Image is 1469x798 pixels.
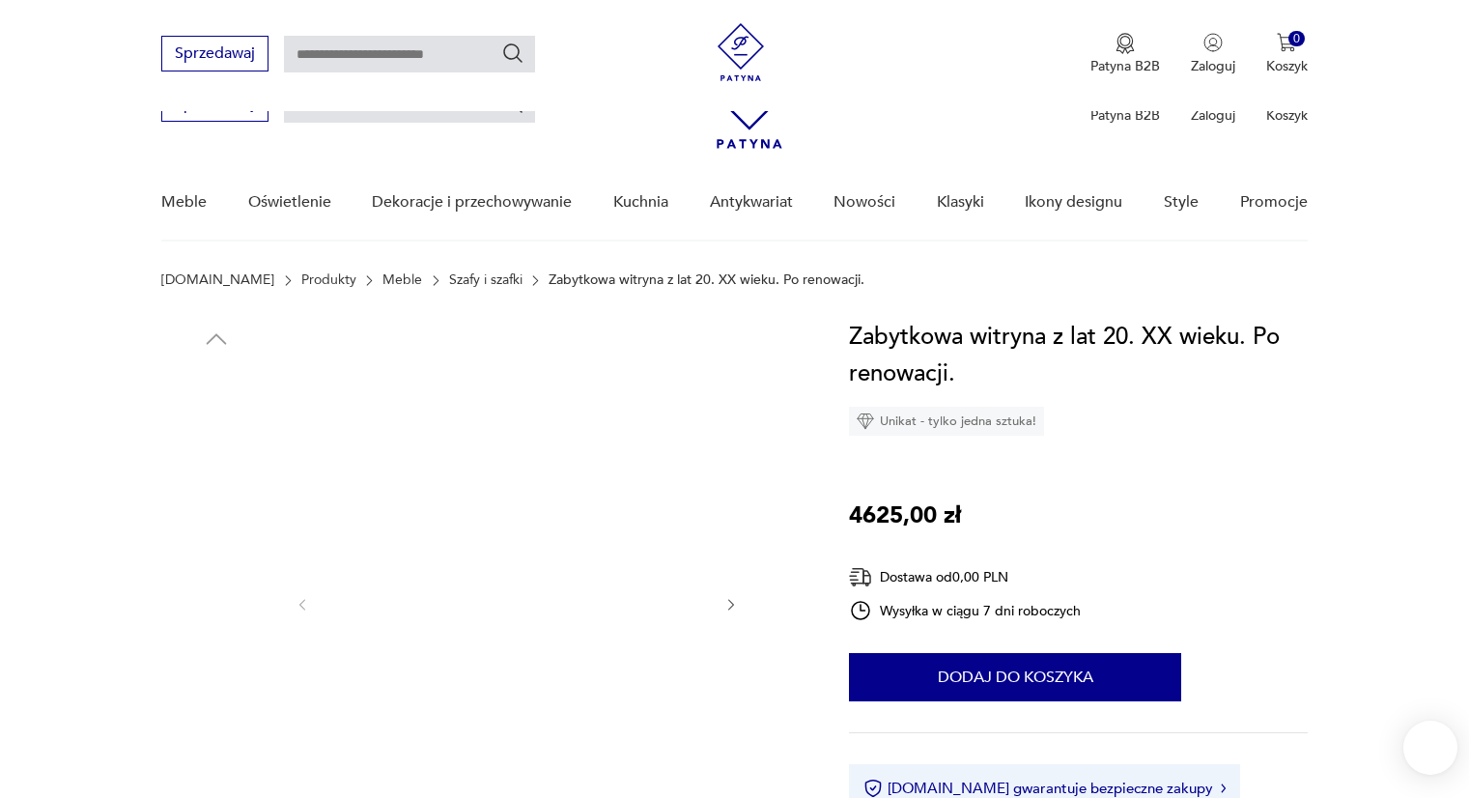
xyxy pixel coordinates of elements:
[1090,106,1160,125] p: Patyna B2B
[863,779,1226,798] button: [DOMAIN_NAME] gwarantuje bezpieczne zakupy
[1025,165,1122,240] a: Ikony designu
[161,36,268,71] button: Sprzedawaj
[849,565,872,589] img: Ikona dostawy
[710,165,793,240] a: Antykwariat
[1266,106,1308,125] p: Koszyk
[833,165,895,240] a: Nowości
[1090,57,1160,75] p: Patyna B2B
[1277,33,1296,52] img: Ikona koszyka
[1191,33,1235,75] button: Zaloguj
[937,165,984,240] a: Klasyki
[248,165,331,240] a: Oświetlenie
[1266,33,1308,75] button: 0Koszyk
[849,407,1044,436] div: Unikat - tylko jedna sztuka!
[449,272,523,288] a: Szafy i szafki
[1116,33,1135,54] img: Ikona medalu
[372,165,572,240] a: Dekoracje i przechowywanie
[161,610,271,720] img: Zdjęcie produktu Zabytkowa witryna z lat 20. XX wieku. Po renowacji.
[161,48,268,62] a: Sprzedawaj
[161,99,268,112] a: Sprzedawaj
[1221,784,1227,793] img: Ikona strzałki w prawo
[549,272,864,288] p: Zabytkowa witryna z lat 20. XX wieku. Po renowacji.
[382,272,422,288] a: Meble
[161,165,207,240] a: Meble
[712,23,770,81] img: Patyna - sklep z meblami i dekoracjami vintage
[1191,106,1235,125] p: Zaloguj
[161,363,271,473] img: Zdjęcie produktu Zabytkowa witryna z lat 20. XX wieku. Po renowacji.
[1090,33,1160,75] a: Ikona medaluPatyna B2B
[863,779,883,798] img: Ikona certyfikatu
[161,487,271,597] img: Zdjęcie produktu Zabytkowa witryna z lat 20. XX wieku. Po renowacji.
[613,165,668,240] a: Kuchnia
[1266,57,1308,75] p: Koszyk
[161,272,274,288] a: [DOMAIN_NAME]
[1240,165,1308,240] a: Promocje
[1203,33,1223,52] img: Ikonka użytkownika
[501,42,524,65] button: Szukaj
[857,413,874,430] img: Ikona diamentu
[1191,57,1235,75] p: Zaloguj
[849,565,1081,589] div: Dostawa od 0,00 PLN
[849,498,961,534] p: 4625,00 zł
[1403,721,1457,775] iframe: Smartsupp widget button
[849,599,1081,622] div: Wysyłka w ciągu 7 dni roboczych
[849,319,1308,392] h1: Zabytkowa witryna z lat 20. XX wieku. Po renowacji.
[301,272,356,288] a: Produkty
[849,653,1181,701] button: Dodaj do koszyka
[1090,33,1160,75] button: Patyna B2B
[1164,165,1199,240] a: Style
[1288,31,1305,47] div: 0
